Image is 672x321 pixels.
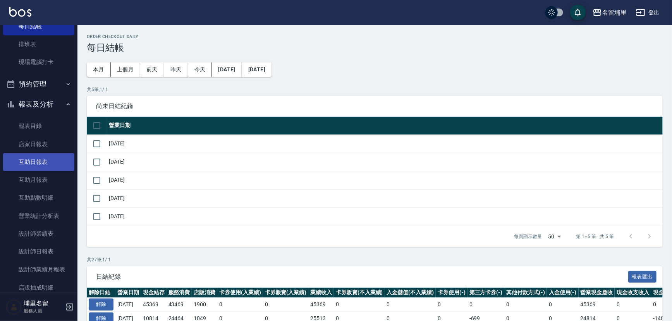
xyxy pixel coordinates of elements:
div: 50 [545,226,564,247]
a: 排班表 [3,35,74,53]
td: 0 [385,298,436,312]
th: 營業日期 [115,288,141,298]
td: [DATE] [107,171,663,189]
th: 入金儲值(不入業績) [385,288,436,298]
td: 0 [217,298,263,312]
a: 報表匯出 [628,273,657,280]
td: [DATE] [107,153,663,171]
a: 設計師業績月報表 [3,261,74,278]
button: 昨天 [164,62,188,77]
a: 設計師業績表 [3,225,74,243]
td: 45369 [579,298,615,312]
a: 互助點數明細 [3,189,74,207]
div: 名留埔里 [602,8,627,17]
p: 共 5 筆, 1 / 1 [87,86,663,93]
td: 0 [467,298,505,312]
button: [DATE] [242,62,272,77]
button: 解除 [89,299,113,311]
th: 現金結存 [141,288,167,298]
td: [DATE] [107,207,663,226]
td: 1900 [192,298,217,312]
a: 互助日報表 [3,153,74,171]
button: save [570,5,586,20]
th: 卡券販賣(入業績) [263,288,309,298]
p: 第 1–5 筆 共 5 筆 [576,233,614,240]
td: [DATE] [107,189,663,207]
p: 服務人員 [24,307,63,314]
th: 第三方卡券(-) [467,288,505,298]
td: 0 [615,298,651,312]
a: 店家日報表 [3,135,74,153]
td: 45369 [308,298,334,312]
th: 業績收入 [308,288,334,298]
button: 名留埔里 [590,5,630,21]
span: 日結紀錄 [96,273,628,281]
td: 43469 [167,298,192,312]
h3: 每日結帳 [87,42,663,53]
button: [DATE] [212,62,242,77]
th: 卡券使用(入業績) [217,288,263,298]
button: 本月 [87,62,111,77]
th: 服務消費 [167,288,192,298]
td: 0 [547,298,579,312]
td: [DATE] [107,135,663,153]
a: 店販抽成明細 [3,279,74,297]
th: 入金使用(-) [547,288,579,298]
img: Person [6,299,22,315]
img: Logo [9,7,31,17]
a: 現場電腦打卡 [3,53,74,71]
h5: 埔里名留 [24,300,63,307]
td: 45369 [141,298,167,312]
button: 報表及分析 [3,94,74,114]
button: 登出 [633,5,663,20]
td: [DATE] [115,298,141,312]
th: 卡券使用(-) [436,288,467,298]
button: 今天 [188,62,212,77]
td: 0 [334,298,385,312]
h2: Order checkout daily [87,34,663,39]
a: 報表目錄 [3,117,74,135]
td: 0 [436,298,467,312]
span: 尚未日結紀錄 [96,102,653,110]
a: 每日結帳 [3,17,74,35]
th: 其他付款方式(-) [504,288,547,298]
button: 前天 [140,62,164,77]
th: 現金收支收入 [615,288,651,298]
a: 設計師日報表 [3,243,74,261]
th: 解除日結 [87,288,115,298]
th: 店販消費 [192,288,217,298]
th: 營業現金應收 [579,288,615,298]
button: 預約管理 [3,74,74,94]
a: 營業統計分析表 [3,207,74,225]
button: 報表匯出 [628,271,657,283]
button: 上個月 [111,62,140,77]
a: 互助月報表 [3,171,74,189]
th: 營業日期 [107,117,663,135]
td: 0 [504,298,547,312]
p: 共 27 筆, 1 / 1 [87,256,663,263]
td: 0 [263,298,309,312]
th: 卡券販賣(不入業績) [334,288,385,298]
p: 每頁顯示數量 [514,233,542,240]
